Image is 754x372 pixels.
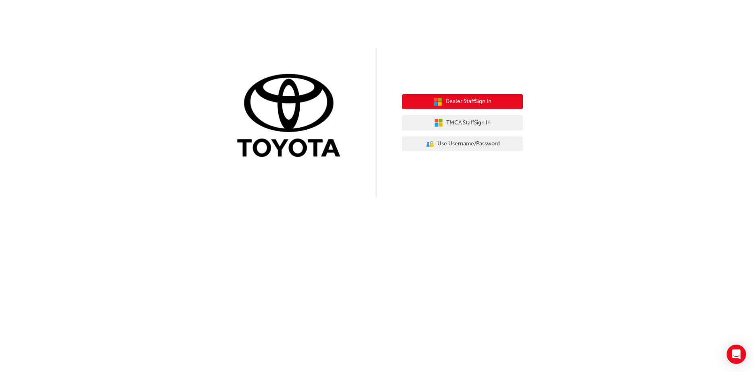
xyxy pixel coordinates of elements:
[445,97,491,106] span: Dealer Staff Sign In
[231,72,352,161] img: Trak
[446,118,491,128] span: TMCA Staff Sign In
[402,136,523,152] button: Use Username/Password
[727,345,746,364] div: Open Intercom Messenger
[402,94,523,110] button: Dealer StaffSign In
[437,139,500,149] span: Use Username/Password
[402,115,523,130] button: TMCA StaffSign In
